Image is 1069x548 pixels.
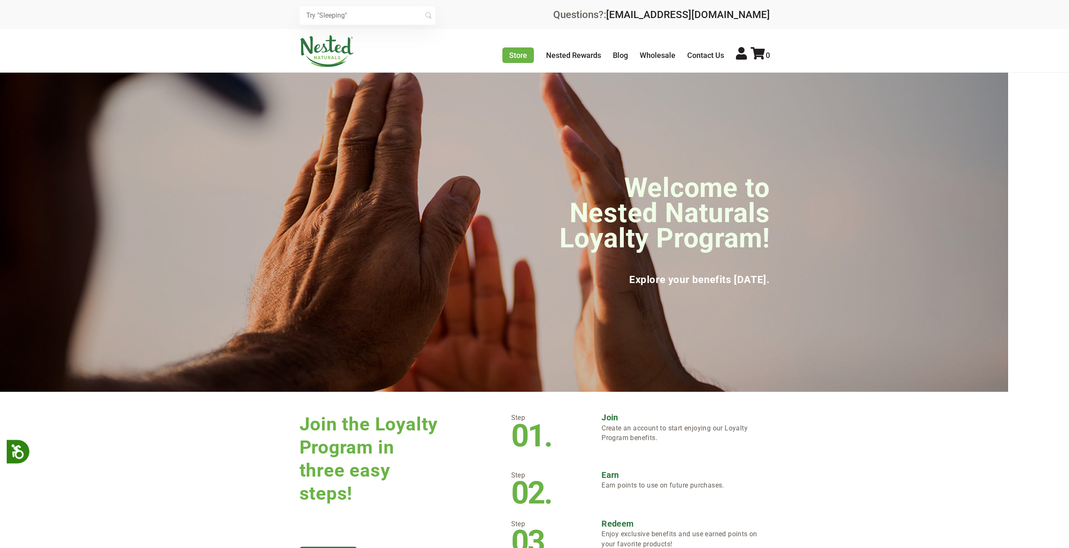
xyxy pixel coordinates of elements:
[535,176,770,251] h1: Welcome to Nested Naturals Loyalty Program!
[606,9,770,21] a: [EMAIL_ADDRESS][DOMAIN_NAME]
[613,51,628,60] a: Blog
[601,519,633,529] strong: Redeem
[553,10,770,20] div: Questions?:
[511,423,589,449] h3: 01.
[601,470,770,490] p: Earn points to use on future purchases.
[299,264,770,289] h3: Explore your benefits [DATE].
[299,413,441,505] h2: Join the Loyalty Program in three easy steps!
[546,51,601,60] a: Nested Rewards
[299,6,436,25] input: Try "Sleeping"
[687,51,724,60] a: Contact Us
[766,51,770,60] span: 0
[601,470,619,480] strong: Earn
[511,470,589,480] p: Step
[751,51,770,60] a: 0
[601,412,618,422] strong: Join
[299,35,354,67] img: Nested Naturals
[511,413,589,422] p: Step
[601,413,770,443] p: Create an account to start enjoying our Loyalty Program benefits.
[511,519,589,529] p: Step
[511,480,589,506] h3: 02.
[502,47,534,63] a: Store
[640,51,675,60] a: Wholesale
